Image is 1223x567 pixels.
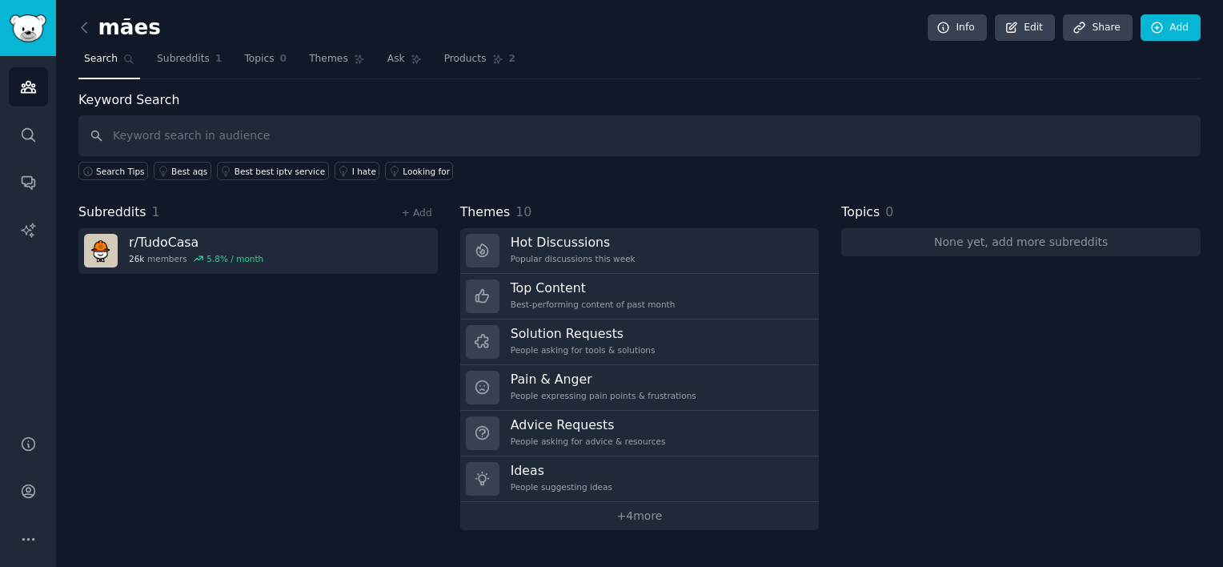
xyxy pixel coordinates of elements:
[444,52,487,66] span: Products
[157,52,210,66] span: Subreddits
[460,502,820,530] a: +4more
[78,46,140,79] a: Search
[217,162,329,180] a: Best best iptv service
[515,204,531,219] span: 10
[215,52,223,66] span: 1
[84,234,118,267] img: TudoCasa
[995,14,1055,42] a: Edit
[207,253,263,264] div: 5.8 % / month
[841,203,880,223] span: Topics
[511,481,612,493] div: People suggesting ideas
[129,253,263,264] div: members
[841,228,1201,256] a: None yet, add more subreddits
[460,274,820,320] a: Top ContentBest-performing content of past month
[439,46,521,79] a: Products2
[460,365,820,411] a: Pain & AngerPeople expressing pain points & frustrations
[460,411,820,456] a: Advice RequestsPeople asking for advice & resources
[511,371,696,388] h3: Pain & Anger
[511,279,676,296] h3: Top Content
[511,436,666,447] div: People asking for advice & resources
[460,320,820,365] a: Solution RequestsPeople asking for tools & solutions
[928,14,987,42] a: Info
[402,207,432,219] a: + Add
[511,390,696,401] div: People expressing pain points & frustrations
[244,52,274,66] span: Topics
[152,204,160,219] span: 1
[460,203,511,223] span: Themes
[385,162,453,180] a: Looking for
[154,162,211,180] a: Best aqs
[460,456,820,502] a: IdeasPeople suggesting ideas
[129,234,263,251] h3: r/ TudoCasa
[151,46,227,79] a: Subreddits1
[78,115,1201,156] input: Keyword search in audience
[885,204,893,219] span: 0
[509,52,516,66] span: 2
[78,15,161,41] h2: mães
[239,46,292,79] a: Topics0
[303,46,371,79] a: Themes
[511,253,636,264] div: Popular discussions this week
[1063,14,1132,42] a: Share
[511,234,636,251] h3: Hot Discussions
[10,14,46,42] img: GummySearch logo
[352,166,376,177] div: I hate
[511,416,666,433] h3: Advice Requests
[235,166,326,177] div: Best best iptv service
[511,299,676,310] div: Best-performing content of past month
[511,325,656,342] h3: Solution Requests
[171,166,207,177] div: Best aqs
[382,46,427,79] a: Ask
[84,52,118,66] span: Search
[335,162,380,180] a: I hate
[78,162,148,180] button: Search Tips
[1141,14,1201,42] a: Add
[96,166,145,177] span: Search Tips
[403,166,450,177] div: Looking for
[387,52,405,66] span: Ask
[78,228,438,274] a: r/TudoCasa26kmembers5.8% / month
[280,52,287,66] span: 0
[511,344,656,356] div: People asking for tools & solutions
[129,253,144,264] span: 26k
[78,92,179,107] label: Keyword Search
[78,203,146,223] span: Subreddits
[309,52,348,66] span: Themes
[511,462,612,479] h3: Ideas
[460,228,820,274] a: Hot DiscussionsPopular discussions this week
